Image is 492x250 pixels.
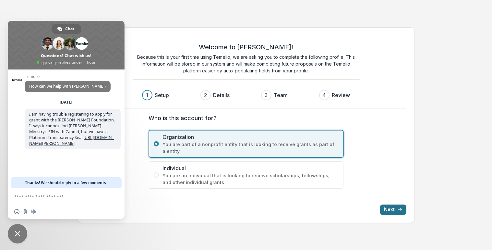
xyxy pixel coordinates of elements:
button: Next [380,205,406,215]
a: [URL][DOMAIN_NAME][PERSON_NAME] [29,135,114,146]
textarea: Compose your message... [14,188,105,205]
span: Individual [163,164,339,172]
span: Chat [66,24,75,34]
span: Temelio [25,74,111,79]
h2: Welcome to [PERSON_NAME]! [199,43,293,51]
div: 3 [265,91,268,99]
span: Thanks! We should reply in a few moments. [25,177,107,188]
div: 2 [204,91,207,99]
span: How can we help with [PERSON_NAME]? [29,83,106,89]
span: Audio message [31,209,36,214]
span: You are part of a nonprofit entity that is looking to receive grants as part of a entity [163,141,339,155]
a: Close chat [8,224,27,244]
span: Insert an emoji [14,209,19,214]
p: Because this is your first time using Temelio, we are asking you to complete the following profil... [133,54,360,74]
h3: Details [213,91,230,99]
span: You are an individual that is looking to receive scholarships, fellowships, and other individual ... [163,172,339,186]
a: Chat [52,24,81,34]
label: Who is this account for? [149,114,340,122]
div: Progress [142,90,350,100]
span: Organization [163,133,339,141]
h3: Review [332,91,350,99]
div: [DATE] [60,100,73,104]
span: I am having trouble registering to apply for grant with the [PERSON_NAME] Foundation. It says it ... [29,111,115,146]
h3: Setup [155,91,169,99]
h3: Team [274,91,288,99]
div: 4 [322,91,326,99]
span: Send a file [23,209,28,214]
div: 1 [146,91,148,99]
